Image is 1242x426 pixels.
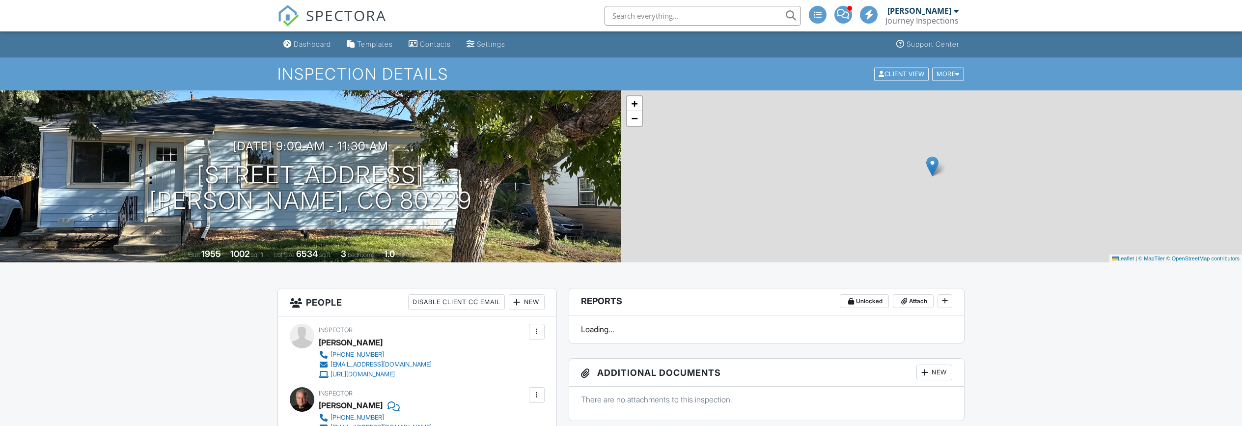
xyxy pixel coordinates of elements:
a: Dashboard [279,35,335,54]
a: SPECTORA [277,13,386,34]
a: Leaflet [1112,256,1134,261]
a: Support Center [892,35,963,54]
span: sq.ft. [319,251,331,258]
div: Templates [357,40,393,48]
a: [EMAIL_ADDRESS][DOMAIN_NAME] [319,360,432,369]
span: Inspector [319,326,353,334]
span: Built [189,251,200,258]
div: Client View [874,67,929,81]
div: More [932,67,964,81]
a: Settings [463,35,509,54]
div: [PHONE_NUMBER] [331,351,384,359]
span: SPECTORA [306,5,386,26]
div: Journey Inspections [885,16,959,26]
h3: Additional Documents [569,359,965,387]
div: New [916,365,952,380]
input: Search everything... [605,6,801,26]
a: Templates [343,35,397,54]
div: Settings [477,40,505,48]
h1: [STREET_ADDRESS] [PERSON_NAME], CO 80229 [149,162,472,214]
a: [URL][DOMAIN_NAME] [319,369,432,379]
img: Marker [926,156,938,176]
span: Lot Size [274,251,295,258]
a: [PHONE_NUMBER] [319,413,432,423]
div: Support Center [907,40,959,48]
a: Client View [873,70,931,77]
div: 3 [341,249,346,259]
div: [PERSON_NAME] [887,6,951,16]
img: The Best Home Inspection Software - Spectora [277,5,299,27]
div: [PERSON_NAME] [319,335,383,350]
a: © OpenStreetMap contributors [1166,256,1240,261]
div: 1.0 [384,249,395,259]
a: [PHONE_NUMBER] [319,350,432,360]
div: 6534 [296,249,318,259]
div: Dashboard [294,40,331,48]
span: + [631,97,637,110]
span: bathrooms [396,251,424,258]
span: Inspector [319,390,353,397]
span: sq. ft. [251,251,265,258]
a: Contacts [405,35,455,54]
span: − [631,112,637,124]
div: [EMAIL_ADDRESS][DOMAIN_NAME] [331,361,432,369]
div: 1002 [230,249,249,259]
div: [URL][DOMAIN_NAME] [331,370,395,378]
div: [PHONE_NUMBER] [331,414,384,422]
div: 1955 [201,249,221,259]
div: [PERSON_NAME] [319,398,383,413]
a: Zoom in [627,96,642,111]
div: Disable Client CC Email [408,294,505,310]
span: | [1135,256,1137,261]
div: Contacts [420,40,451,48]
span: bedrooms [348,251,375,258]
div: New [509,294,545,310]
a: Zoom out [627,111,642,126]
h1: Inspection Details [277,65,965,83]
h3: [DATE] 9:00 am - 11:30 am [233,140,388,153]
h3: People [278,288,556,316]
a: © MapTiler [1138,256,1165,261]
p: There are no attachments to this inspection. [581,394,953,405]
